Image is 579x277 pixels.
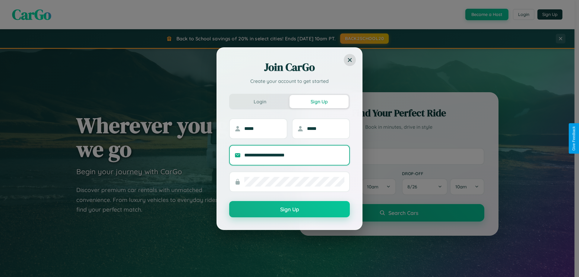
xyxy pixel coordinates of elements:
p: Create your account to get started [229,77,350,85]
div: Give Feedback [572,126,576,151]
button: Login [230,95,289,108]
button: Sign Up [229,201,350,217]
h2: Join CarGo [229,60,350,74]
button: Sign Up [289,95,349,108]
